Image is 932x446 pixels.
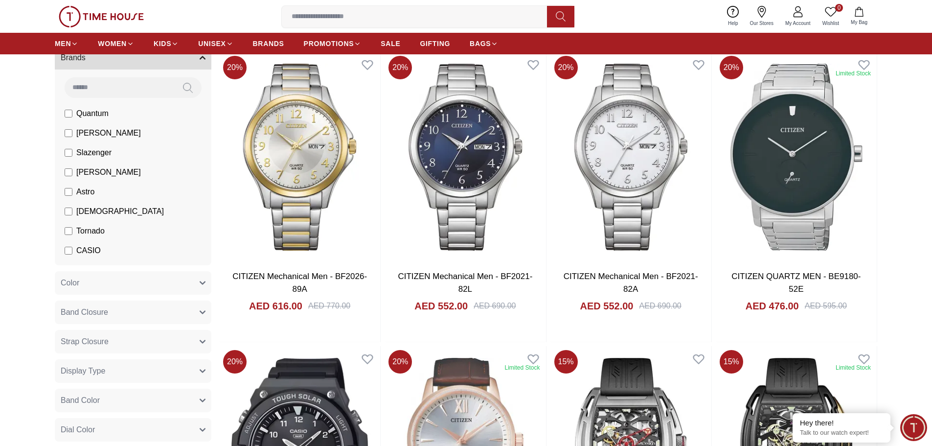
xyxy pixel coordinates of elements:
span: 20 % [223,56,247,79]
span: BRANDS [253,39,284,48]
a: BRANDS [253,35,284,52]
span: Band Color [61,395,100,406]
a: WOMEN [98,35,134,52]
a: PROMOTIONS [304,35,362,52]
button: My Bag [845,5,873,28]
a: GIFTING [420,35,450,52]
span: Band Closure [61,306,108,318]
span: Strap Closure [61,336,109,348]
div: Limited Stock [836,364,871,372]
img: CITIZEN Mechanical Men - BF2026-89A [219,52,380,262]
span: 15 % [554,350,578,374]
span: Tornado [76,225,105,237]
span: Dial Color [61,424,95,436]
span: Color [61,277,79,289]
input: [PERSON_NAME] [65,129,72,137]
input: [PERSON_NAME] [65,168,72,176]
div: AED 770.00 [308,300,350,312]
span: CITIZEN [76,264,107,276]
span: CASIO [76,245,101,257]
button: Dial Color [55,418,211,442]
span: My Bag [847,19,871,26]
span: MEN [55,39,71,48]
input: [DEMOGRAPHIC_DATA] [65,208,72,215]
div: AED 690.00 [639,300,681,312]
span: My Account [781,20,815,27]
span: PROMOTIONS [304,39,354,48]
span: Help [724,20,742,27]
button: Strap Closure [55,330,211,353]
span: 15 % [720,350,743,374]
img: CITIZEN QUARTZ MEN - BE9180-52E [716,52,877,262]
a: CITIZEN Mechanical Men - BF2021-82A [564,272,698,294]
span: 20 % [388,56,412,79]
span: [DEMOGRAPHIC_DATA] [76,206,164,217]
span: SALE [381,39,400,48]
div: Limited Stock [836,70,871,77]
img: CITIZEN Mechanical Men - BF2021-82A [550,52,711,262]
div: Chat Widget [900,414,927,441]
img: ... [59,6,144,27]
span: Astro [76,186,94,198]
span: KIDS [154,39,171,48]
a: BAGS [470,35,498,52]
span: UNISEX [198,39,226,48]
a: CITIZEN QUARTZ MEN - BE9180-52E [731,272,861,294]
p: Talk to our watch expert! [800,429,883,437]
span: 20 % [388,350,412,374]
span: 20 % [720,56,743,79]
div: Hey there! [800,418,883,428]
span: Wishlist [818,20,843,27]
span: Display Type [61,365,105,377]
img: CITIZEN Mechanical Men - BF2021-82L [385,52,546,262]
a: KIDS [154,35,179,52]
span: BAGS [470,39,491,48]
h4: AED 552.00 [580,299,634,313]
span: 20 % [223,350,247,374]
button: Band Color [55,389,211,412]
button: Band Closure [55,301,211,324]
span: Slazenger [76,147,112,159]
a: MEN [55,35,78,52]
span: 0 [835,4,843,12]
a: 0Wishlist [817,4,845,29]
a: CITIZEN Mechanical Men - BF2021-82L [398,272,532,294]
input: Astro [65,188,72,196]
a: CITIZEN Mechanical Men - BF2026-89A [232,272,367,294]
a: Help [722,4,744,29]
button: Brands [55,46,211,70]
span: [PERSON_NAME] [76,127,141,139]
span: Our Stores [746,20,777,27]
span: GIFTING [420,39,450,48]
span: WOMEN [98,39,127,48]
button: Color [55,271,211,295]
a: SALE [381,35,400,52]
input: Tornado [65,227,72,235]
div: AED 690.00 [474,300,516,312]
span: 20 % [554,56,578,79]
input: Slazenger [65,149,72,157]
a: Our Stores [744,4,779,29]
h4: AED 552.00 [414,299,468,313]
h4: AED 476.00 [746,299,799,313]
span: Quantum [76,108,109,119]
input: Quantum [65,110,72,117]
a: UNISEX [198,35,233,52]
span: [PERSON_NAME] [76,166,141,178]
input: CASIO [65,247,72,255]
div: Limited Stock [504,364,540,372]
button: Display Type [55,359,211,383]
div: AED 595.00 [805,300,847,312]
span: Brands [61,52,86,64]
h4: AED 616.00 [249,299,302,313]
